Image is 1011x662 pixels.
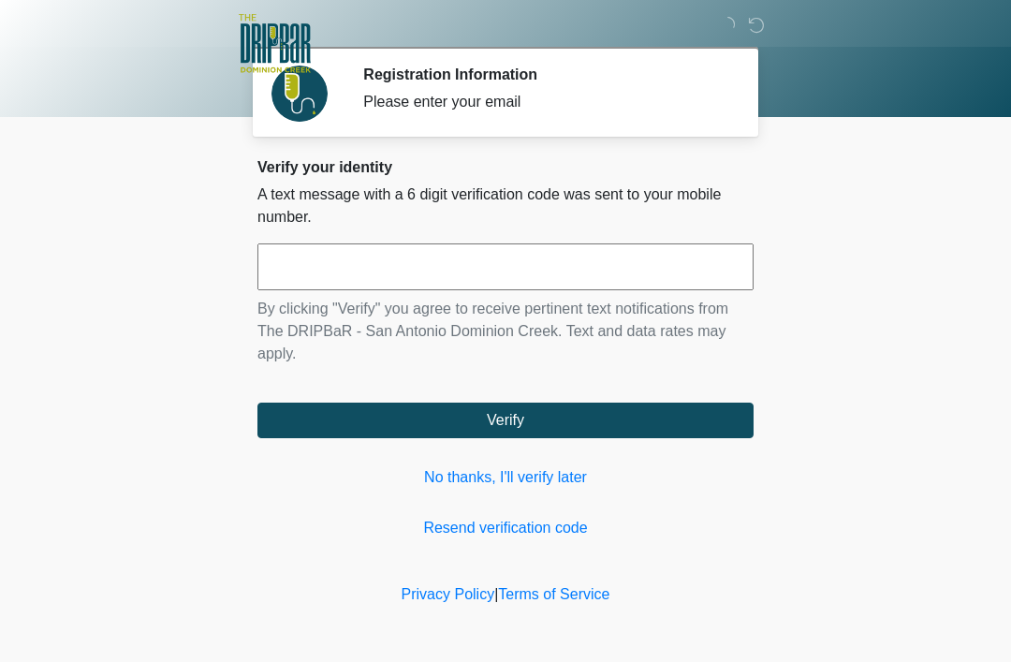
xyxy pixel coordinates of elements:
p: A text message with a 6 digit verification code was sent to your mobile number. [257,184,754,228]
a: | [494,586,498,602]
a: Resend verification code [257,517,754,539]
a: Privacy Policy [402,586,495,602]
h2: Verify your identity [257,158,754,176]
img: Agent Avatar [271,66,328,122]
div: Please enter your email [363,91,725,113]
a: No thanks, I'll verify later [257,466,754,489]
img: The DRIPBaR - San Antonio Dominion Creek Logo [239,14,311,76]
button: Verify [257,403,754,438]
a: Terms of Service [498,586,609,602]
p: By clicking "Verify" you agree to receive pertinent text notifications from The DRIPBaR - San Ant... [257,298,754,365]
